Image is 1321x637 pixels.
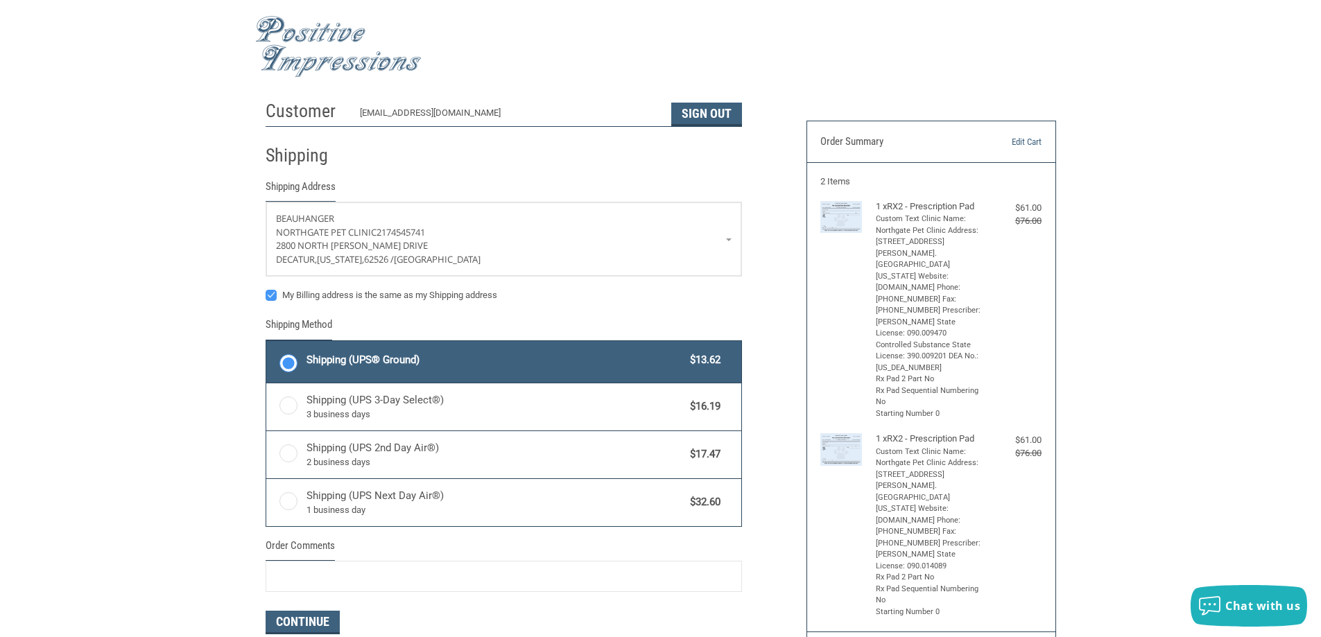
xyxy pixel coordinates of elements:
span: [US_STATE], [317,253,364,265]
legend: Order Comments [266,538,335,561]
span: BEAU [276,212,298,225]
li: Rx Pad Sequential Numbering No [876,385,983,408]
li: Starting Number 0 [876,408,983,420]
span: Shipping (UPS 2nd Day Air®) [306,440,684,469]
li: Rx Pad 2 Part No [876,374,983,385]
span: 1 business day [306,503,684,517]
a: Edit Cart [971,135,1042,149]
h3: Order Summary [820,135,971,149]
span: 3 business days [306,408,684,421]
button: Continue [266,611,340,634]
div: $61.00 [986,201,1042,215]
span: HANGER [298,212,334,225]
span: DECATUR, [276,253,317,265]
h4: 1 x RX2 - Prescription Pad [876,201,983,212]
div: $76.00 [986,446,1042,460]
div: $76.00 [986,214,1042,228]
span: [GEOGRAPHIC_DATA] [394,253,481,265]
span: 62526 / [364,253,394,265]
span: NORTHGATE PET CLINIC [276,226,377,238]
h3: 2 Items [820,176,1042,187]
li: Starting Number 0 [876,607,983,618]
span: Shipping (UPS Next Day Air®) [306,488,684,517]
div: [EMAIL_ADDRESS][DOMAIN_NAME] [360,106,657,126]
span: Chat with us [1225,598,1300,613]
label: My Billing address is the same as my Shipping address [266,290,742,301]
li: Custom Text Clinic Name: Northgate Pet Clinic Address: [STREET_ADDRESS][PERSON_NAME]. [GEOGRAPHIC... [876,213,983,374]
h2: Customer [266,100,347,123]
span: $32.60 [684,494,721,510]
legend: Shipping Method [266,317,332,340]
span: 2 business days [306,455,684,469]
div: $61.00 [986,433,1042,447]
span: 2800 NORTH [PERSON_NAME] DRIVE [276,239,428,252]
span: $17.47 [684,446,721,462]
legend: Shipping Address [266,179,336,202]
img: Positive Impressions [255,16,422,78]
span: Shipping (UPS® Ground) [306,352,684,368]
span: Shipping (UPS 3-Day Select®) [306,392,684,421]
li: Rx Pad Sequential Numbering No [876,584,983,607]
button: Chat with us [1191,585,1307,627]
span: $13.62 [684,352,721,368]
li: Rx Pad 2 Part No [876,572,983,584]
a: Enter or select a different address [266,202,741,276]
h2: Shipping [266,144,347,167]
button: Sign Out [671,103,742,126]
span: 2174545741 [377,226,425,238]
h4: 1 x RX2 - Prescription Pad [876,433,983,444]
li: Custom Text Clinic Name: Northgate Pet Clinic Address: [STREET_ADDRESS][PERSON_NAME]. [GEOGRAPHIC... [876,446,983,573]
span: $16.19 [684,399,721,415]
